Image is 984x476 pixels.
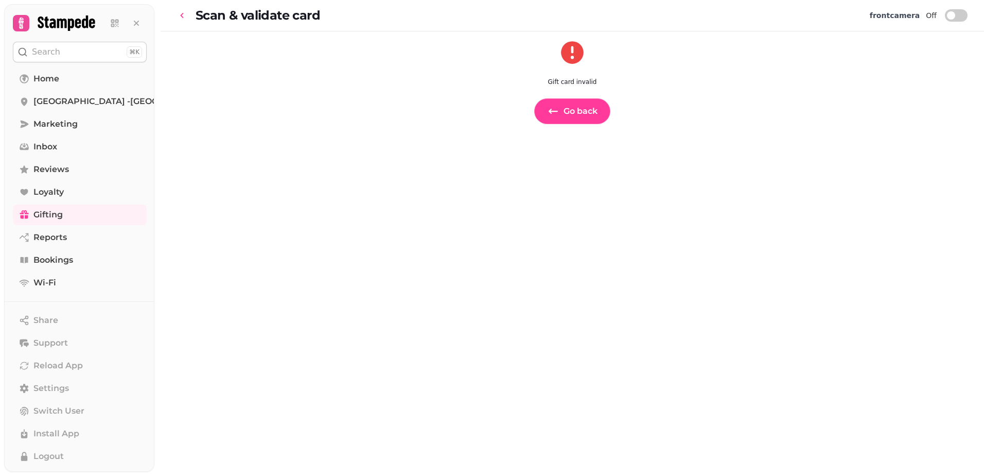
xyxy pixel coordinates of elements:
button: Switch User [13,401,147,421]
button: Share [13,310,147,331]
button: Go back [534,98,610,124]
button: Reload App [13,355,147,376]
span: Share [33,314,58,327]
span: [GEOGRAPHIC_DATA] -[GEOGRAPHIC_DATA] [33,95,222,108]
label: front camera [870,10,920,21]
span: Reviews [33,163,69,176]
span: Switch User [33,405,84,417]
a: go-back [177,5,196,26]
a: Loyalty [13,182,147,202]
span: Settings [33,382,69,395]
a: Wi-Fi [13,273,147,293]
span: Marketing [33,118,78,130]
div: ⌘K [127,46,142,58]
span: Support [33,337,68,349]
button: Install App [13,423,147,444]
span: Reload App [33,360,83,372]
h2: Scan & validate card [196,6,320,25]
button: Support [13,333,147,353]
a: Gifting [13,205,147,225]
span: Loyalty [33,186,64,198]
a: Bookings [13,250,147,270]
span: Wi-Fi [33,277,56,289]
a: Reports [13,227,147,248]
label: Off [926,9,937,22]
a: [GEOGRAPHIC_DATA] -[GEOGRAPHIC_DATA] [13,91,147,112]
span: Home [33,73,59,85]
span: Go back [564,107,598,115]
p: Gift card invalid [548,78,597,86]
span: Reports [33,231,67,244]
button: Logout [13,446,147,467]
a: Reviews [13,159,147,180]
span: Gifting [33,209,63,221]
span: Install App [33,428,79,440]
a: Inbox [13,137,147,157]
button: Search⌘K [13,42,147,62]
span: Logout [33,450,64,463]
a: Marketing [13,114,147,134]
span: Bookings [33,254,73,266]
p: Search [32,46,60,58]
span: Inbox [33,141,57,153]
a: Home [13,69,147,89]
a: Settings [13,378,147,399]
